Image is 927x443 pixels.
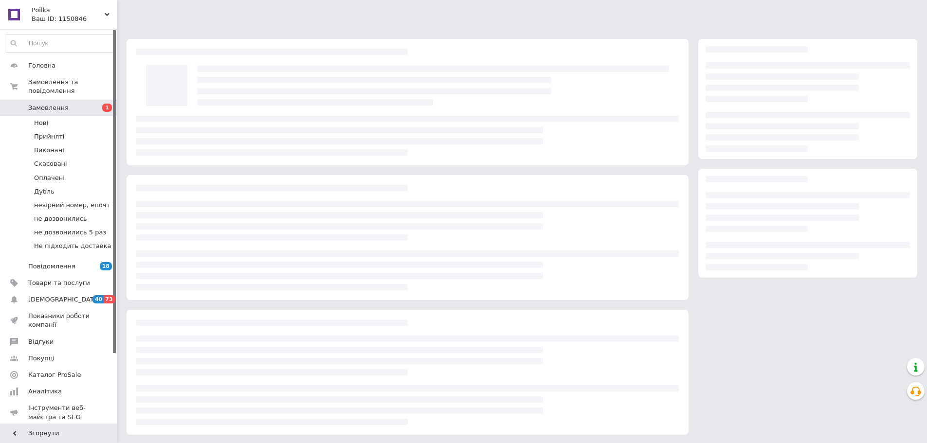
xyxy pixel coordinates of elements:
[92,295,104,303] span: 40
[32,15,117,23] div: Ваш ID: 1150846
[28,387,62,396] span: Аналітика
[28,295,100,304] span: [DEMOGRAPHIC_DATA]
[100,262,112,270] span: 18
[28,78,117,95] span: Замовлення та повідомлення
[104,295,115,303] span: 73
[28,371,81,379] span: Каталог ProSale
[28,354,55,363] span: Покупці
[28,262,75,271] span: Повідомлення
[34,228,106,237] span: не дозвонились 5 раз
[34,174,65,182] span: Оплачені
[34,214,87,223] span: не дозвонились
[28,337,54,346] span: Відгуки
[5,35,114,52] input: Пошук
[34,119,48,127] span: Нові
[34,132,64,141] span: Прийняті
[28,404,90,421] span: Інструменти веб-майстра та SEO
[34,201,110,210] span: невірний номер, епочт
[28,61,55,70] span: Головна
[32,6,105,15] span: Poilka
[34,146,64,155] span: Виконані
[102,104,112,112] span: 1
[34,187,55,196] span: Дубль
[28,104,69,112] span: Замовлення
[28,312,90,329] span: Показники роботи компанії
[34,242,111,250] span: Не підходить доставка
[28,279,90,287] span: Товари та послуги
[34,159,67,168] span: Скасовані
